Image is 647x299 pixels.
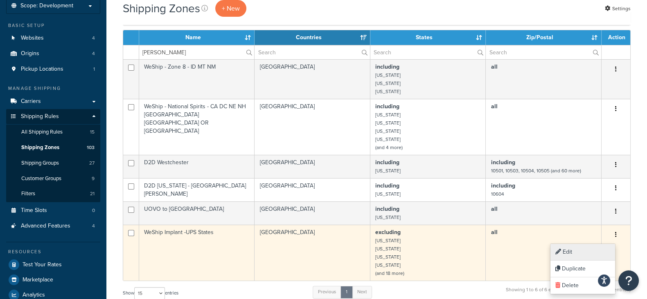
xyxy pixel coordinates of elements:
a: Previous [313,286,341,298]
small: [US_STATE] [375,237,401,244]
b: including [491,158,515,167]
td: WeShip - Zone 8 - ID MT NM [139,59,255,99]
span: Shipping Groups [21,160,59,167]
th: Name: activate to sort column ascending [139,30,255,45]
span: Shipping Zones [21,144,59,151]
small: [US_STATE] [375,261,401,269]
b: including [375,158,399,167]
div: Basic Setup [6,22,100,29]
span: Origins [21,50,39,57]
a: Test Your Rates [6,257,100,272]
span: Scope: Development [20,2,73,9]
span: All Shipping Rules [21,129,63,136]
a: Next [352,286,372,298]
span: Pickup Locations [21,66,63,73]
li: Websites [6,31,100,46]
span: Shipping Rules [21,113,59,120]
td: D2D [US_STATE] - [GEOGRAPHIC_DATA][PERSON_NAME] [139,178,255,201]
input: Search [139,45,254,59]
td: UOVO to [GEOGRAPHIC_DATA] [139,201,255,225]
a: Carriers [6,94,100,109]
small: (and 18 more) [375,270,404,277]
li: Shipping Groups [6,156,100,171]
a: Time Slots 0 [6,203,100,218]
small: [US_STATE] [375,214,401,221]
input: Search [486,45,601,59]
div: Manage Shipping [6,85,100,92]
a: Shipping Rules [6,109,100,124]
small: (and 4 more) [375,144,403,151]
span: Marketplace [23,277,53,283]
span: Carriers [21,98,41,105]
li: Customer Groups [6,171,100,186]
span: Customer Groups [21,175,61,182]
li: Shipping Zones [6,140,100,155]
li: All Shipping Rules [6,125,100,140]
th: Zip/Postal: activate to sort column ascending [486,30,602,45]
small: [US_STATE] [375,80,401,87]
b: all [491,102,497,111]
h1: Shipping Zones [123,0,200,16]
li: Time Slots [6,203,100,218]
td: [GEOGRAPHIC_DATA] [255,178,370,201]
a: Delete [550,277,615,294]
span: 0 [92,207,95,214]
li: Advanced Features [6,219,100,234]
span: 27 [89,160,95,167]
td: [GEOGRAPHIC_DATA] [255,155,370,178]
li: Pickup Locations [6,62,100,77]
span: Test Your Rates [23,261,62,268]
span: + New [222,4,240,13]
td: [GEOGRAPHIC_DATA] [255,59,370,99]
b: including [375,181,399,190]
td: WeShip - National Spirits - CA DC NE NH [GEOGRAPHIC_DATA] [GEOGRAPHIC_DATA] OR [GEOGRAPHIC_DATA] [139,99,255,155]
a: Filters 21 [6,186,100,201]
b: all [491,205,497,213]
a: Duplicate [550,261,615,277]
small: 10604 [491,190,504,198]
small: [US_STATE] [375,88,401,95]
b: including [375,102,399,111]
span: 103 [87,144,95,151]
a: Pickup Locations 1 [6,62,100,77]
span: 15 [90,129,95,136]
span: Advanced Features [21,223,70,230]
a: Settings [605,3,631,14]
b: all [491,62,497,71]
span: 4 [92,50,95,57]
a: Edit [550,244,615,261]
a: Shipping Zones 103 [6,140,100,155]
b: all [491,228,497,237]
a: Origins 4 [6,46,100,61]
b: excluding [375,228,401,237]
span: 9 [92,175,95,182]
a: Shipping Groups 27 [6,156,100,171]
small: [US_STATE] [375,71,401,79]
a: Websites 4 [6,31,100,46]
b: including [491,181,515,190]
span: Analytics [23,292,45,299]
small: [US_STATE] [375,245,401,252]
td: WeShip Implant -UPS States [139,225,255,281]
small: [US_STATE] [375,167,401,174]
td: [GEOGRAPHIC_DATA] [255,225,370,281]
span: 4 [92,223,95,230]
b: including [375,205,399,213]
span: Time Slots [21,207,47,214]
small: 10501, 10503, 10504, 10505 (and 60 more) [491,167,581,174]
span: 1 [93,66,95,73]
small: [US_STATE] [375,190,401,198]
small: [US_STATE] [375,119,401,127]
a: Marketplace [6,272,100,287]
a: 1 [340,286,353,298]
td: D2D Westchester [139,155,255,178]
div: Resources [6,248,100,255]
small: [US_STATE] [375,136,401,143]
li: Filters [6,186,100,201]
span: 4 [92,35,95,42]
span: Filters [21,190,35,197]
span: Websites [21,35,44,42]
